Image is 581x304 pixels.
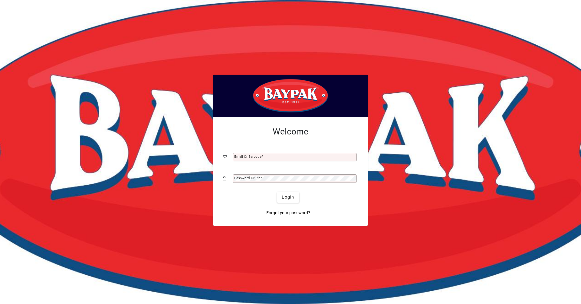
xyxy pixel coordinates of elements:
[277,192,299,203] button: Login
[223,127,358,137] h2: Welcome
[264,208,313,218] a: Forgot your password?
[234,176,260,180] mat-label: Password or Pin
[282,194,294,200] span: Login
[234,154,261,159] mat-label: Email or Barcode
[266,210,310,216] span: Forgot your password?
